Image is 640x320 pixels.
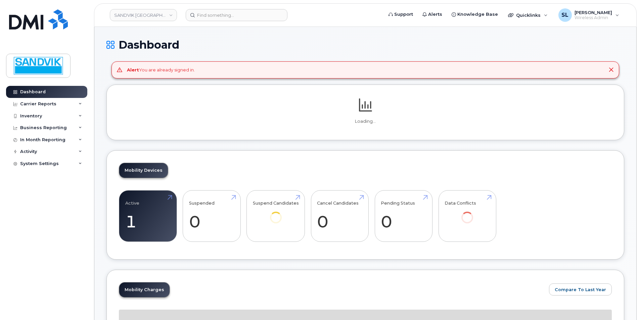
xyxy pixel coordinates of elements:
a: Mobility Devices [119,163,168,178]
a: Suspended 0 [189,194,234,238]
button: Compare To Last Year [549,283,612,296]
a: Data Conflicts [445,194,490,232]
strong: Alert [127,67,139,72]
a: Pending Status 0 [381,194,426,238]
p: Loading... [119,118,612,124]
a: Suspend Candidates [253,194,299,232]
h1: Dashboard [106,39,624,51]
div: You are already signed in. [127,67,195,73]
a: Active 1 [125,194,171,238]
a: Mobility Charges [119,282,170,297]
a: Cancel Candidates 0 [317,194,362,238]
span: Compare To Last Year [555,286,606,293]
